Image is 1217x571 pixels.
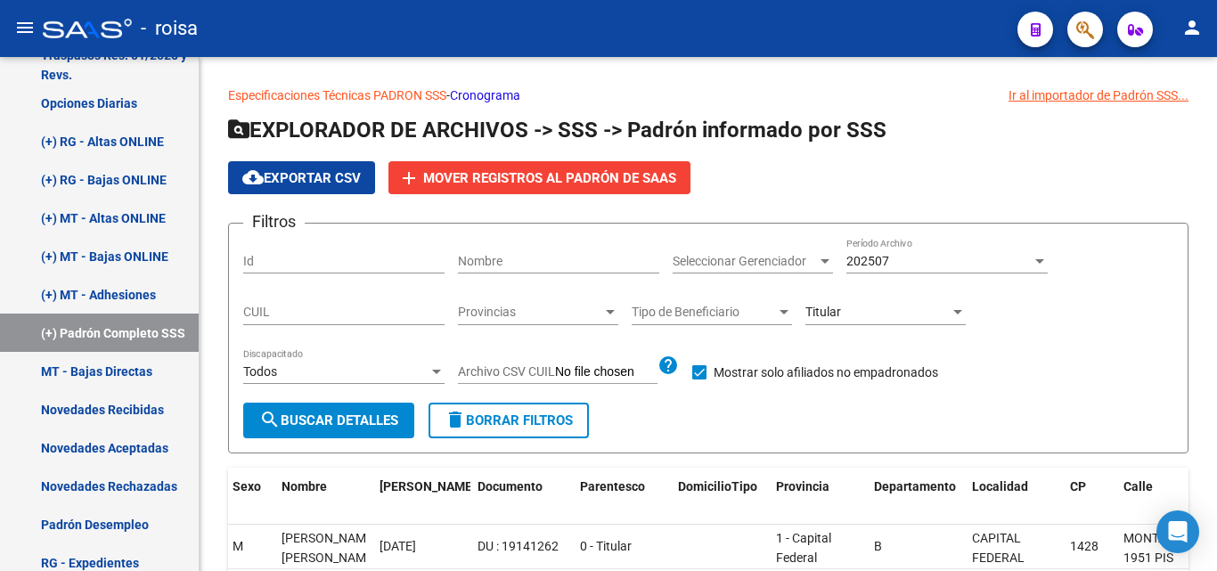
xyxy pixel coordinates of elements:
[228,118,886,143] span: EXPLORADOR DE ARCHIVOS -> SSS -> Padrón informado por SSS
[1063,468,1116,526] datatable-header-cell: CP
[243,209,305,234] h3: Filtros
[671,468,769,526] datatable-header-cell: DomicilioTipo
[769,468,867,526] datatable-header-cell: Provincia
[972,479,1028,494] span: Localidad
[1070,536,1109,557] div: 1428
[14,17,36,38] mat-icon: menu
[450,88,520,102] a: Cronograma
[658,355,679,376] mat-icon: help
[1116,468,1214,526] datatable-header-cell: Calle
[228,86,1188,105] p: -
[580,539,632,553] span: 0 - Titular
[225,468,274,526] datatable-header-cell: Sexo
[972,531,1025,566] span: CAPITAL FEDERAL
[573,468,671,526] datatable-header-cell: Parentesco
[398,167,420,189] mat-icon: add
[776,479,829,494] span: Provincia
[470,468,573,526] datatable-header-cell: Documento
[228,88,446,102] a: Especificaciones Técnicas PADRON SSS
[555,364,658,380] input: Archivo CSV CUIL
[388,161,690,194] button: Mover registros al PADRÓN de SAAS
[445,412,573,428] span: Borrar Filtros
[458,305,602,320] span: Provincias
[1181,17,1203,38] mat-icon: person
[678,479,757,494] span: DomicilioTipo
[243,364,277,379] span: Todos
[965,468,1063,526] datatable-header-cell: Localidad
[380,479,479,494] span: [PERSON_NAME].
[874,536,958,557] div: B
[673,254,817,269] span: Seleccionar Gerenciador
[445,409,466,430] mat-icon: delete
[478,479,543,494] span: Documento
[478,539,559,553] span: DU : 19141262
[233,539,243,553] span: M
[282,531,377,566] span: [PERSON_NAME] [PERSON_NAME]
[458,364,555,379] span: Archivo CSV CUIL
[242,167,264,188] mat-icon: cloud_download
[423,170,676,186] span: Mover registros al PADRÓN de SAAS
[243,403,414,438] button: Buscar Detalles
[259,409,281,430] mat-icon: search
[776,531,831,566] span: 1 - Capital Federal
[1123,531,1207,566] span: MONTA??ESES 1951 PIS
[380,539,416,553] span: [DATE]
[274,468,372,526] datatable-header-cell: Nombre
[867,468,965,526] datatable-header-cell: Departamento
[580,479,645,494] span: Parentesco
[632,305,776,320] span: Tipo de Beneficiario
[874,479,956,494] span: Departamento
[1156,510,1199,553] div: Open Intercom Messenger
[1070,479,1086,494] span: CP
[429,403,589,438] button: Borrar Filtros
[242,170,361,186] span: Exportar CSV
[1123,479,1153,494] span: Calle
[228,161,375,194] button: Exportar CSV
[714,362,938,383] span: Mostrar solo afiliados no empadronados
[372,468,470,526] datatable-header-cell: Fecha Nac.
[1009,86,1188,105] div: Ir al importador de Padrón SSS...
[259,412,398,428] span: Buscar Detalles
[846,254,889,268] span: 202507
[141,9,198,48] span: - roisa
[233,479,261,494] span: Sexo
[805,305,841,319] span: Titular
[282,479,327,494] span: Nombre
